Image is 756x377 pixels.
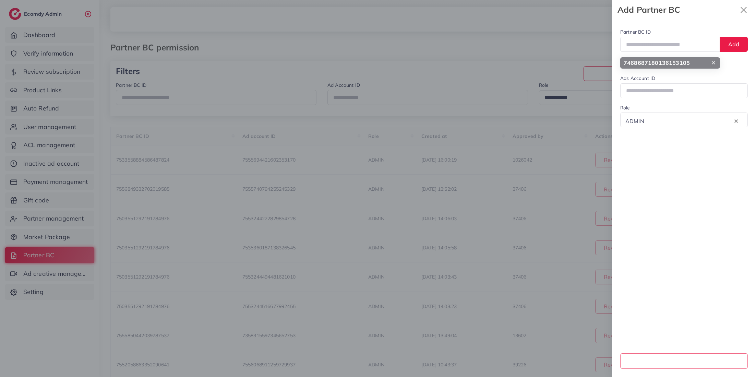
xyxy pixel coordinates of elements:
span: ADMIN [624,116,646,126]
strong: 7468687180136153105 [624,59,690,67]
button: Add [720,37,748,51]
button: Clear Selected [734,117,738,125]
strong: Add Partner BC [617,4,737,16]
label: Partner BC ID [620,28,651,35]
input: Search for option [646,115,733,126]
label: Ads Account ID [620,75,655,82]
div: Search for option [620,113,748,127]
label: Role [620,104,630,111]
svg: x [737,3,751,17]
button: Close [737,3,751,17]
